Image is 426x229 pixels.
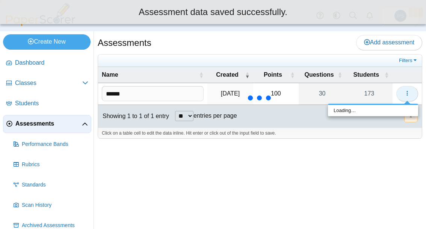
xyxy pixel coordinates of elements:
[6,6,420,18] div: Assessment data saved successfully.
[98,127,422,139] div: Click on a table cell to edit the data inline. Hit enter or click out of the input field to save.
[11,176,91,194] a: Standards
[11,196,91,214] a: Scan History
[15,59,88,67] span: Dashboard
[397,57,420,64] a: Filters
[193,112,237,119] label: entries per page
[3,74,91,93] a: Classes
[102,71,198,79] span: Name
[221,90,240,97] time: Sep 8, 2025 at 8:42 PM
[245,71,249,79] span: Created : Activate to remove sorting
[22,202,88,209] span: Scan History
[253,83,298,105] td: 100
[328,105,418,116] div: Loading…
[356,35,422,50] a: Add assessment
[338,71,342,79] span: Questions : Activate to sort
[98,36,151,49] h1: Assessments
[364,39,414,45] span: Add assessment
[257,71,289,79] span: Points
[98,105,169,127] div: Showing 1 to 1 of 1 entry
[211,71,243,79] span: Created
[290,71,295,79] span: Points : Activate to sort
[11,135,91,153] a: Performance Bands
[199,71,204,79] span: Name : Activate to sort
[15,79,82,87] span: Classes
[302,71,336,79] span: Questions
[3,115,91,133] a: Assessments
[3,95,91,113] a: Students
[15,120,82,128] span: Assessments
[346,83,393,104] a: 173
[11,156,91,174] a: Rubrics
[22,141,88,148] span: Performance Bands
[3,34,91,49] a: Create New
[350,71,383,79] span: Students
[22,181,88,189] span: Standards
[299,83,346,104] a: 30
[384,71,389,79] span: Students : Activate to sort
[3,21,78,27] a: PaperScorer
[3,54,91,72] a: Dashboard
[15,99,88,108] span: Students
[22,161,88,168] span: Rubrics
